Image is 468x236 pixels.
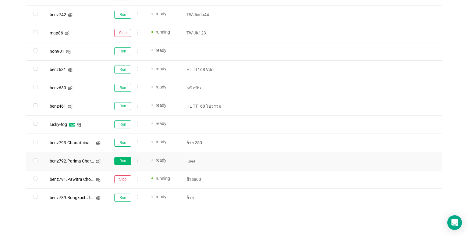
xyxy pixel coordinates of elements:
button: Run [114,102,131,110]
i: icon: windows [68,104,73,109]
div: benz631 [50,67,66,72]
button: Run [114,66,131,73]
i: icon: windows [96,196,101,200]
i: icon: windows [65,31,69,36]
span: ready [156,139,166,144]
div: lucky-fog [50,122,67,127]
div: non901 [50,49,64,53]
span: running [156,30,170,34]
span: ready [156,66,166,71]
i: icon: windows [68,86,73,91]
span: benz793.Chanathinad Natapiwat [50,140,113,145]
span: ready [156,48,166,53]
div: benz742 [50,13,66,17]
div: Open Intercom Messenger [447,215,462,230]
span: ready [156,194,166,199]
i: icon: windows [66,49,71,54]
button: Run [114,194,131,202]
button: Run [114,139,131,147]
button: Run [114,157,131,165]
button: Run [114,120,131,128]
span: benz792.Parima Chartpipak [50,159,103,163]
i: icon: windows [68,13,73,17]
p: ย้าย [186,195,231,201]
div: benz630 [50,86,66,90]
i: icon: windows [96,177,101,182]
div: benz461 [50,104,66,108]
span: ready [156,158,166,163]
button: Run [114,47,131,55]
p: HL TT168 Vdo [186,66,231,73]
span: benz789.Bongkoch Jantarasab [50,195,110,200]
span: running [156,176,170,181]
i: icon: windows [96,159,101,164]
span: แดง [186,158,196,164]
button: Run [114,84,131,92]
i: icon: windows [68,68,73,72]
span: ready [156,11,166,16]
p: ย้าย 250 [186,140,231,146]
i: icon: windows [96,141,101,145]
span: ready [156,84,166,89]
div: map86 [50,31,63,35]
span: benz791.Pawitra Chotawanich [50,177,108,182]
button: Stop [114,175,131,183]
p: HL TT168 โปรรวม [186,103,231,109]
i: icon: windows [76,123,81,127]
p: TW JK123 [186,30,231,36]
p: TW Jinda44 [186,12,231,18]
span: ทวิตบิน [186,85,202,91]
span: ready [156,121,166,126]
button: Stop [114,29,131,37]
button: Run [114,11,131,19]
span: ready [156,103,166,108]
p: ย้าย800 [186,176,231,182]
